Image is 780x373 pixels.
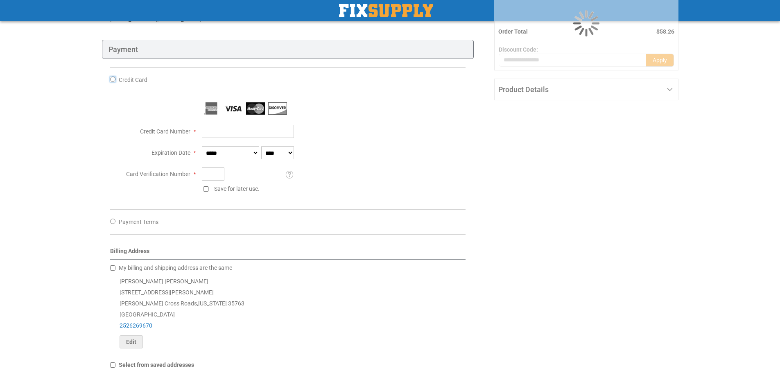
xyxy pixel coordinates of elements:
[573,10,599,36] img: Loading...
[102,40,474,59] div: Payment
[198,300,227,307] span: [US_STATE]
[119,219,158,225] span: Payment Terms
[202,102,221,115] img: American Express
[339,4,433,17] img: Fix Industrial Supply
[126,339,136,345] span: Edit
[140,128,190,135] span: Credit Card Number
[110,247,466,260] div: Billing Address
[119,264,232,271] span: My billing and shipping address are the same
[119,362,194,368] span: Select from saved addresses
[120,335,143,348] button: Edit
[246,102,265,115] img: MasterCard
[119,77,147,83] span: Credit Card
[110,16,201,23] span: [EMAIL_ADDRESS][DOMAIN_NAME]
[120,322,152,329] a: 2526269670
[126,171,190,177] span: Card Verification Number
[224,102,243,115] img: Visa
[268,102,287,115] img: Discover
[110,276,466,348] div: [PERSON_NAME] [PERSON_NAME] [STREET_ADDRESS][PERSON_NAME] [PERSON_NAME] Cross Roads , 35763 [GEOG...
[214,185,260,192] span: Save for later use.
[339,4,433,17] a: store logo
[151,149,190,156] span: Expiration Date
